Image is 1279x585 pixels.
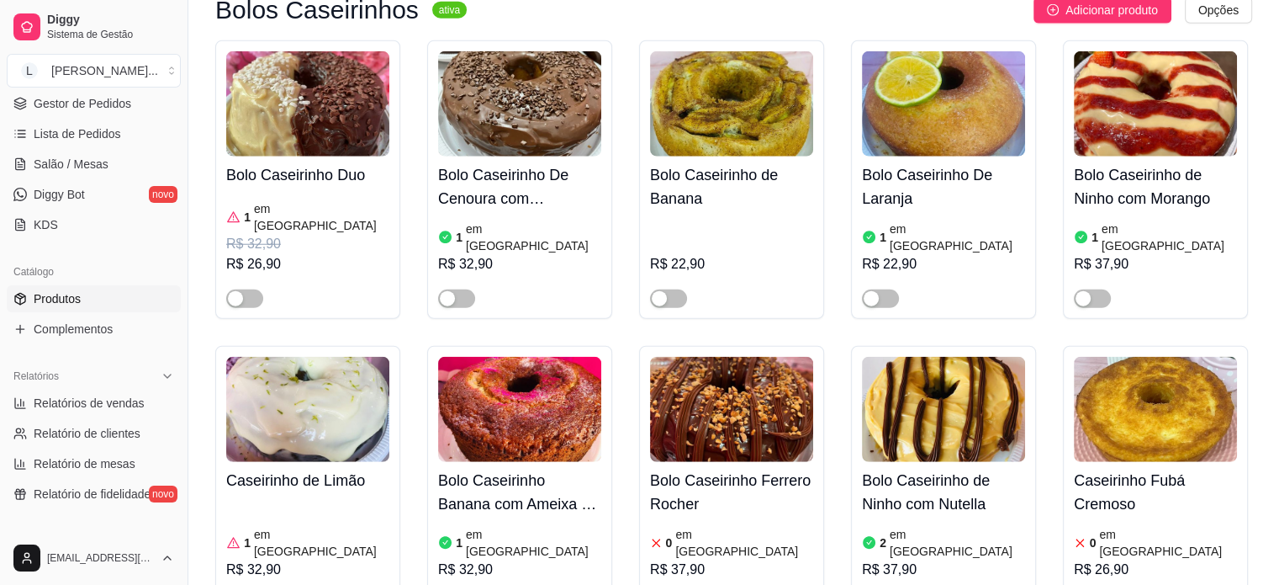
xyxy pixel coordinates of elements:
[466,526,601,560] article: em [GEOGRAPHIC_DATA]
[880,229,886,246] article: 1
[34,216,58,233] span: KDS
[226,234,389,254] div: R$ 32,90
[47,28,174,41] span: Sistema de Gestão
[51,62,158,79] div: [PERSON_NAME] ...
[34,321,113,338] span: Complementos
[7,7,181,47] a: DiggySistema de Gestão
[1074,163,1237,210] h4: Bolo Caseirinho de Ninho com Morango
[7,316,181,343] a: Complementos
[34,156,108,173] span: Salão / Mesas
[432,2,467,19] sup: ativa
[1074,560,1237,580] div: R$ 26,90
[675,526,813,560] article: em [GEOGRAPHIC_DATA]
[7,390,181,417] a: Relatórios de vendas
[862,163,1025,210] h4: Bolo Caseirinho De Laranja
[862,469,1025,516] h4: Bolo Caseirinho de Ninho com Nutella
[650,560,813,580] div: R$ 37,90
[21,62,38,79] span: L
[244,209,251,226] article: 1
[862,560,1025,580] div: R$ 37,90
[7,481,181,508] a: Relatório de fidelidadenovo
[7,90,181,117] a: Gestor de Pedidos
[34,125,121,142] span: Lista de Pedidos
[244,534,251,551] article: 1
[47,551,154,565] span: [EMAIL_ADDRESS][DOMAIN_NAME]
[466,221,601,254] article: em [GEOGRAPHIC_DATA]
[7,120,181,147] a: Lista de Pedidos
[1090,534,1097,551] article: 0
[7,211,181,238] a: KDS
[34,186,85,203] span: Diggy Bot
[650,357,813,462] img: product-image
[254,526,389,560] article: em [GEOGRAPHIC_DATA]
[1198,1,1239,19] span: Opções
[1074,357,1237,462] img: product-image
[254,200,389,234] article: em [GEOGRAPHIC_DATA]
[7,258,181,285] div: Catálogo
[862,254,1025,274] div: R$ 22,90
[1091,229,1098,246] article: 1
[650,254,813,274] div: R$ 22,90
[226,560,389,580] div: R$ 32,90
[226,51,389,157] img: product-image
[7,181,181,208] a: Diggy Botnovo
[1074,469,1237,516] h4: Caseirinho Fubá Cremoso
[438,163,601,210] h4: Bolo Caseirinho De Cenoura com Brigadeiro
[650,163,813,210] h4: Bolo Caseirinho de Banana
[880,534,886,551] article: 2
[13,370,59,383] span: Relatórios
[438,469,601,516] h4: Bolo Caseirinho Banana com Ameixa e Doce de Leite
[862,51,1025,157] img: product-image
[1047,4,1059,16] span: plus-circle
[226,469,389,492] h4: Caseirinho de Limão
[34,95,131,112] span: Gestor de Pedidos
[438,51,601,157] img: product-image
[1074,254,1237,274] div: R$ 37,90
[438,560,601,580] div: R$ 32,90
[34,425,140,442] span: Relatório de clientes
[438,357,601,462] img: product-image
[890,221,1025,254] article: em [GEOGRAPHIC_DATA]
[34,395,145,412] span: Relatórios de vendas
[1065,1,1158,19] span: Adicionar produto
[7,528,181,555] div: Gerenciar
[7,450,181,477] a: Relatório de mesas
[650,51,813,157] img: product-image
[456,534,462,551] article: 1
[7,285,181,312] a: Produtos
[890,526,1025,560] article: em [GEOGRAPHIC_DATA]
[456,229,462,246] article: 1
[7,538,181,578] button: [EMAIL_ADDRESS][DOMAIN_NAME]
[226,163,389,187] h4: Bolo Caseirinho Duo
[34,455,135,472] span: Relatório de mesas
[438,254,601,274] div: R$ 32,90
[7,420,181,447] a: Relatório de clientes
[226,357,389,462] img: product-image
[34,486,151,503] span: Relatório de fidelidade
[226,254,389,274] div: R$ 26,90
[34,290,81,307] span: Produtos
[7,54,181,88] button: Select a team
[1099,526,1237,560] article: em [GEOGRAPHIC_DATA]
[1074,51,1237,157] img: product-image
[650,469,813,516] h4: Bolo Caseirinho Ferrero Rocher
[862,357,1025,462] img: product-image
[1102,221,1237,254] article: em [GEOGRAPHIC_DATA]
[666,534,673,551] article: 0
[47,13,174,28] span: Diggy
[7,151,181,178] a: Salão / Mesas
